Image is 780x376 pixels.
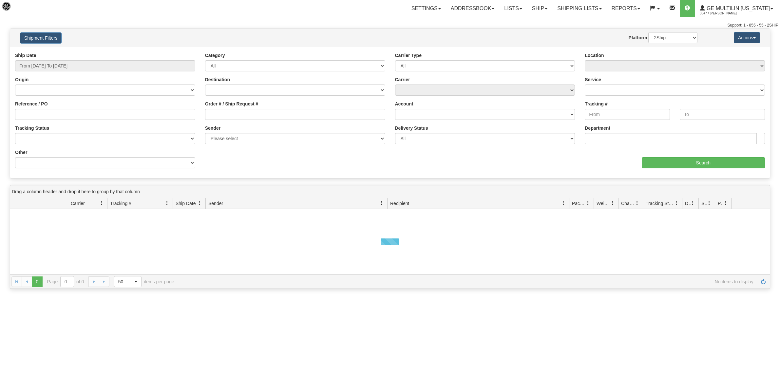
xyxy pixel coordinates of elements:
span: 3047 / [PERSON_NAME] [700,10,749,17]
span: Tracking # [110,200,131,207]
label: Location [585,52,604,59]
a: Recipient filter column settings [558,197,569,209]
label: Destination [205,76,230,83]
label: Category [205,52,225,59]
button: Actions [734,32,760,43]
span: Carrier [71,200,85,207]
a: Addressbook [446,0,500,17]
span: Charge [621,200,635,207]
span: Page of 0 [47,276,84,287]
a: Carrier filter column settings [96,197,107,209]
label: Tracking # [585,101,607,107]
a: Tracking # filter column settings [162,197,173,209]
a: Ship Date filter column settings [194,197,205,209]
label: Order # / Ship Request # [205,101,258,107]
a: Sender filter column settings [376,197,387,209]
span: Tracking Status [646,200,674,207]
label: Origin [15,76,29,83]
span: Delivery Status [685,200,691,207]
a: Settings [407,0,446,17]
a: Delivery Status filter column settings [687,197,698,209]
span: Page sizes drop down [114,276,142,287]
a: Lists [499,0,527,17]
label: Reference / PO [15,101,48,107]
label: Service [585,76,601,83]
span: Sender [208,200,223,207]
label: Tracking Status [15,125,49,131]
a: Tracking Status filter column settings [671,197,682,209]
input: Search [642,157,765,168]
a: Ship [527,0,552,17]
span: select [131,276,141,287]
span: 50 [118,278,127,285]
label: Carrier [395,76,410,83]
a: Refresh [758,276,769,287]
div: grid grouping header [10,185,770,198]
a: Shipping lists [552,0,606,17]
span: Pickup Status [718,200,723,207]
a: Weight filter column settings [607,197,618,209]
label: Ship Date [15,52,36,59]
span: Packages [572,200,586,207]
span: Ship Date [176,200,196,207]
label: Carrier Type [395,52,422,59]
a: GE Multilin [US_STATE] 3047 / [PERSON_NAME] [695,0,778,17]
span: Page 0 [32,276,42,287]
button: Shipment Filters [20,32,62,44]
span: Shipment Issues [701,200,707,207]
label: Other [15,149,27,156]
iframe: chat widget [765,155,779,221]
span: items per page [114,276,174,287]
a: Pickup Status filter column settings [720,197,731,209]
div: Support: 1 - 855 - 55 - 2SHIP [2,23,778,28]
label: Sender [205,125,220,131]
span: Recipient [390,200,409,207]
span: GE Multilin [US_STATE] [705,6,770,11]
input: From [585,109,670,120]
a: Charge filter column settings [632,197,643,209]
span: No items to display [183,279,753,284]
input: To [680,109,765,120]
label: Account [395,101,413,107]
span: Weight [597,200,610,207]
a: Packages filter column settings [582,197,594,209]
label: Delivery Status [395,125,428,131]
label: Department [585,125,610,131]
img: logo3047.jpg [2,2,35,18]
label: Platform [629,34,647,41]
a: Shipment Issues filter column settings [704,197,715,209]
a: Reports [607,0,645,17]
